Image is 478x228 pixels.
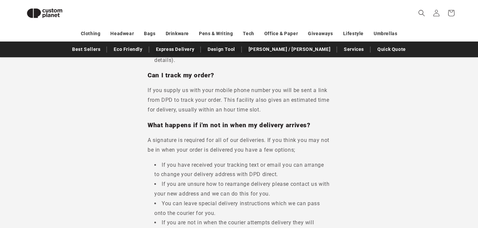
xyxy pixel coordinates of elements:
a: Pens & Writing [199,28,233,40]
a: Services [340,44,367,55]
a: Umbrellas [374,28,397,40]
a: Tech [243,28,254,40]
a: Best Sellers [69,44,104,55]
a: Giveaways [308,28,333,40]
a: Drinkware [166,28,189,40]
a: Express Delivery [153,44,198,55]
a: Lifestyle [343,28,364,40]
summary: Search [414,6,429,20]
h3: Can I track my order? [148,71,330,79]
li: You can leave special delivery instructions which we can pass onto the courier for you. [154,199,330,218]
li: If you have received your tracking text or email you can arrange to change your delivery address ... [154,160,330,180]
img: Custom Planet [21,3,68,24]
a: [PERSON_NAME] / [PERSON_NAME] [245,44,334,55]
a: Headwear [110,28,134,40]
p: A signature is required for all of our deliveries. If you think you may not be in when your order... [148,136,330,155]
h3: What happens if i'm not in when my delivery arrives? [148,121,330,129]
a: Bags [144,28,155,40]
iframe: Chat Widget [363,156,478,228]
a: Office & Paper [264,28,298,40]
a: Clothing [81,28,101,40]
li: If you are unsure how to rearrange delivery please contact us with your new address and we can do... [154,179,330,199]
a: Design Tool [204,44,238,55]
p: If you supply us with your mobile phone number you will be sent a link from DPD to track your ord... [148,86,330,115]
a: Quick Quote [374,44,409,55]
a: Eco Friendly [110,44,146,55]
